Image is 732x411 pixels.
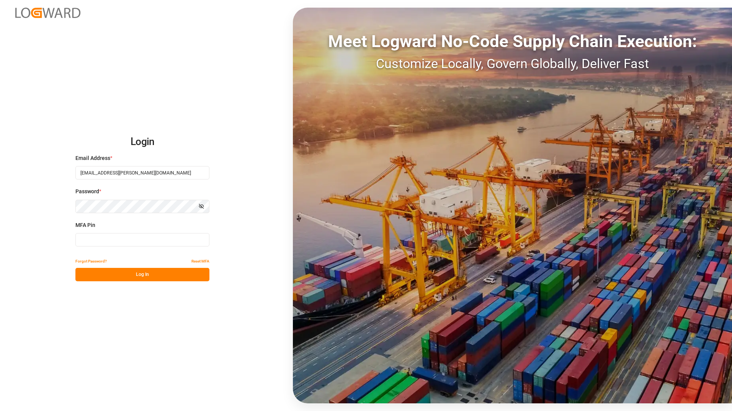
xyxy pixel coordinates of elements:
[75,254,107,268] button: Forgot Password?
[75,154,110,162] span: Email Address
[15,8,80,18] img: Logward_new_orange.png
[75,221,95,229] span: MFA Pin
[75,268,209,281] button: Log In
[191,254,209,268] button: Reset MFA
[293,54,732,73] div: Customize Locally, Govern Globally, Deliver Fast
[293,29,732,54] div: Meet Logward No-Code Supply Chain Execution:
[75,130,209,154] h2: Login
[75,188,99,196] span: Password
[75,166,209,179] input: Enter your email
